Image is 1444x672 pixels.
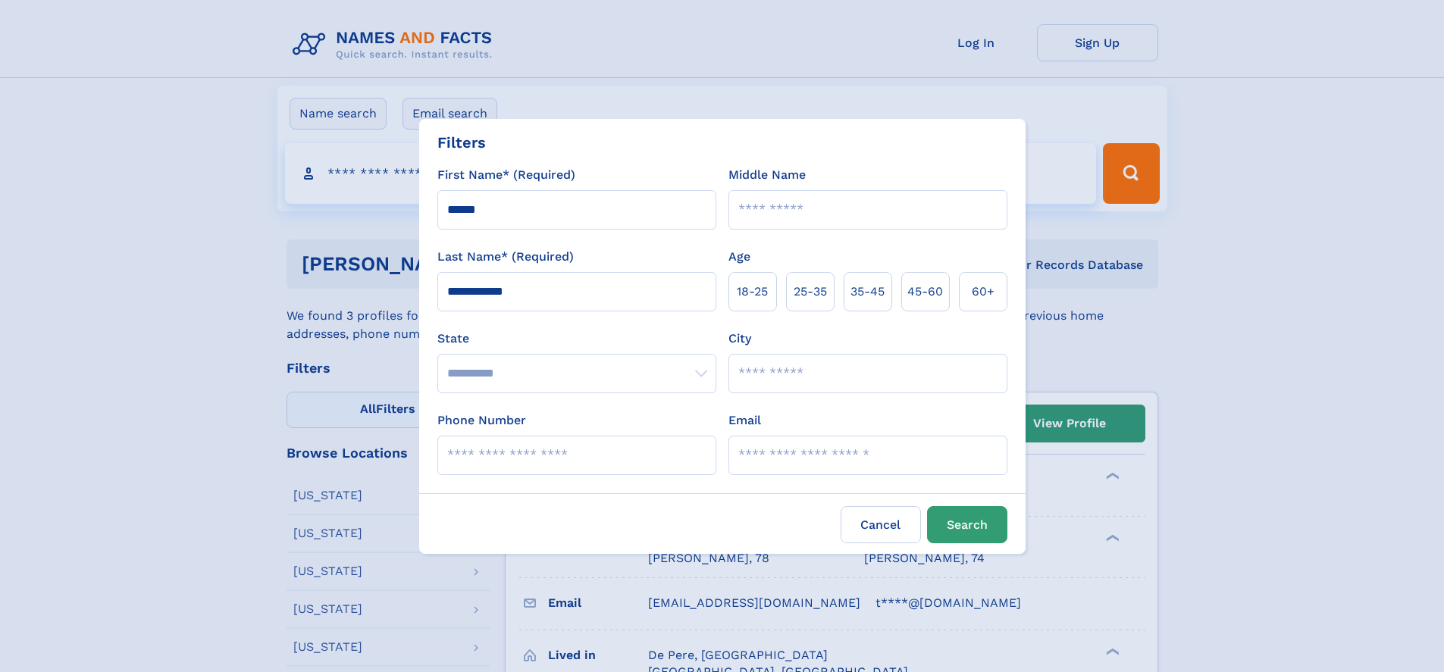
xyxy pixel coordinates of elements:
label: Phone Number [437,411,526,430]
label: Age [728,248,750,266]
label: Email [728,411,761,430]
div: Filters [437,131,486,154]
label: Middle Name [728,166,806,184]
label: Cancel [841,506,921,543]
label: City [728,330,751,348]
label: State [437,330,716,348]
span: 35‑45 [850,283,885,301]
label: Last Name* (Required) [437,248,574,266]
span: 60+ [972,283,995,301]
label: First Name* (Required) [437,166,575,184]
span: 18‑25 [737,283,768,301]
span: 45‑60 [907,283,943,301]
button: Search [927,506,1007,543]
span: 25‑35 [794,283,827,301]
